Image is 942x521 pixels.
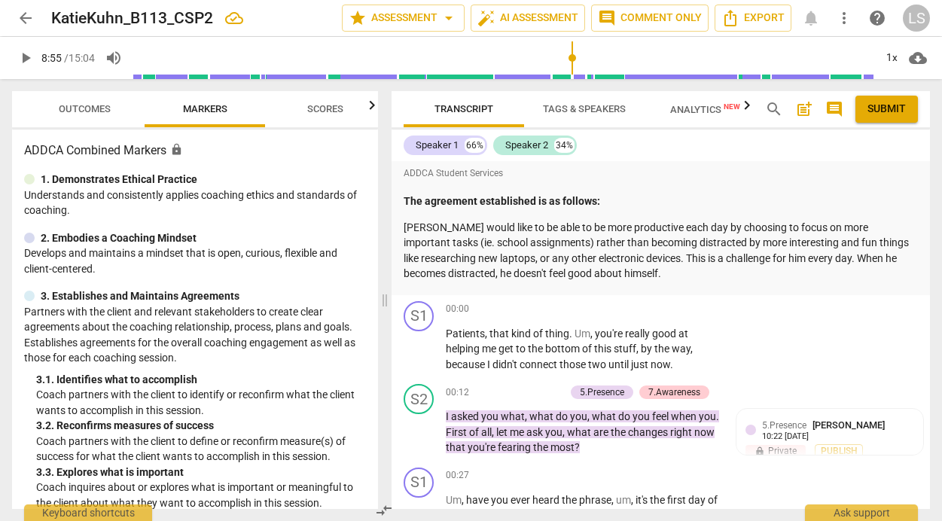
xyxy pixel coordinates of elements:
span: the [611,426,628,438]
span: comment [598,9,616,27]
span: all [481,426,492,438]
span: heard [532,494,562,506]
span: more_vert [835,9,853,27]
span: it's [636,494,650,506]
span: bottom [545,343,582,355]
span: , [590,328,595,340]
span: Filler word [575,328,590,340]
span: you're [595,328,625,340]
span: what [567,426,593,438]
span: of [533,328,545,340]
span: the [650,494,667,506]
span: Patients [446,328,485,340]
span: asked [451,410,481,422]
span: two [588,358,608,370]
span: arrow_drop_down [440,9,458,27]
span: you [699,410,716,422]
span: right [670,426,694,438]
span: / 15:04 [64,52,95,64]
span: 00:12 [446,386,469,399]
span: , [631,494,636,506]
div: LS [903,5,930,32]
span: 5.Presence [762,420,806,431]
span: first [667,494,688,506]
span: 00:00 [446,303,469,315]
span: this [594,343,614,355]
span: of [582,343,594,355]
span: 8:55 [41,52,62,64]
span: play_arrow [17,49,35,67]
span: let [496,426,510,438]
span: Outcomes [59,103,111,114]
p: Partners with the client and relevant stakeholders to create clear agreements about the coaching ... [24,304,366,366]
span: me [510,426,526,438]
div: Change speaker [404,468,434,498]
div: 10:22 [DATE] [762,432,809,442]
span: get [498,343,516,355]
span: fearing [498,441,533,453]
span: you [633,410,652,422]
span: , [611,494,616,506]
button: Export [715,5,791,32]
span: star [349,9,367,27]
span: First [446,426,469,438]
span: are [593,426,611,438]
span: what [592,410,618,422]
span: I [487,358,492,370]
span: , [690,343,693,355]
span: comment [825,100,843,118]
span: Transcript [434,103,493,114]
span: that [489,328,511,340]
button: Volume [100,44,127,72]
p: Coach partners with the client to identify or reconfirm what the client wants to accomplish in th... [36,387,366,418]
span: thing [545,328,569,340]
span: I [446,410,451,422]
span: by [641,343,654,355]
span: arrow_back [17,9,35,27]
span: Scores [307,103,343,114]
a: Help [864,5,891,32]
strong: The agreement established is as follows: [404,195,600,207]
span: the [562,494,579,506]
span: those [559,358,588,370]
span: connect [520,358,559,370]
span: . [716,410,719,422]
span: now [694,426,715,438]
span: of [708,494,718,506]
span: the [533,441,550,453]
p: 2. Embodies a Coaching Mindset [41,230,197,246]
p: 1. Demonstrates Ethical Practice [41,172,197,187]
p: Coach inquires about or explores what is important or meaningful to the client about what they wa... [36,480,366,510]
span: the [528,343,545,355]
div: 66% [465,138,485,153]
div: Change speaker [404,384,434,414]
p: Coach partners with the client to define or reconfirm measure(s) of success for what the client w... [36,434,366,465]
span: really [625,328,652,340]
span: Assessment [349,9,458,27]
button: Play [12,44,39,72]
span: 00:27 [446,469,469,482]
span: of [469,426,481,438]
span: Lynn Shumaker [812,419,885,431]
span: New [724,102,740,111]
span: , [525,410,529,422]
span: Filler word [446,494,462,506]
span: stuff [614,343,636,355]
span: Comment only [598,9,702,27]
span: AI Assessment [477,9,578,27]
span: until [608,358,631,370]
button: Please Do Not Submit until your Assessment is Complete [855,96,918,123]
div: 3. 1. Identifies what to accomplish [36,372,366,388]
span: at [678,328,688,340]
div: 1x [877,46,906,70]
span: , [485,328,489,340]
span: feel [652,410,671,422]
span: . [569,328,575,340]
span: me [482,343,498,355]
span: , [492,426,496,438]
span: ADDCA Student Services [404,167,503,180]
button: Assessment [342,5,465,32]
div: Speaker 1 [416,138,459,153]
span: just [631,358,651,370]
span: Export [721,9,785,27]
